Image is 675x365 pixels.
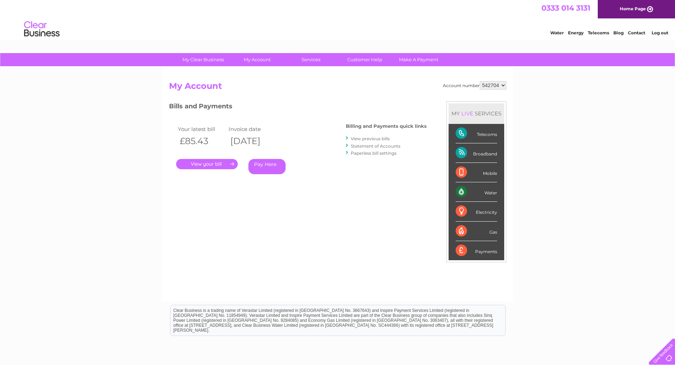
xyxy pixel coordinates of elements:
[588,30,609,35] a: Telecoms
[227,134,278,148] th: [DATE]
[169,81,506,95] h2: My Account
[351,150,396,156] a: Paperless bill settings
[170,4,505,34] div: Clear Business is a trading name of Verastar Limited (registered in [GEOGRAPHIC_DATA] No. 3667643...
[346,124,427,129] h4: Billing and Payments quick links
[541,4,590,12] a: 0333 014 3131
[248,159,286,174] a: Pay Here
[351,143,400,149] a: Statement of Accounts
[174,53,232,66] a: My Clear Business
[460,110,475,117] div: LIVE
[176,159,238,169] a: .
[568,30,584,35] a: Energy
[456,124,497,143] div: Telecoms
[456,202,497,221] div: Electricity
[652,30,668,35] a: Log out
[449,103,504,124] div: MY SERVICES
[613,30,624,35] a: Blog
[176,134,227,148] th: £85.43
[336,53,394,66] a: Customer Help
[389,53,448,66] a: Make A Payment
[456,163,497,182] div: Mobile
[227,124,278,134] td: Invoice date
[282,53,340,66] a: Services
[443,81,506,90] div: Account number
[456,241,497,260] div: Payments
[169,101,427,114] h3: Bills and Payments
[176,124,227,134] td: Your latest bill
[628,30,645,35] a: Contact
[456,143,497,163] div: Broadband
[228,53,286,66] a: My Account
[550,30,564,35] a: Water
[24,18,60,40] img: logo.png
[456,182,497,202] div: Water
[351,136,390,141] a: View previous bills
[456,222,497,241] div: Gas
